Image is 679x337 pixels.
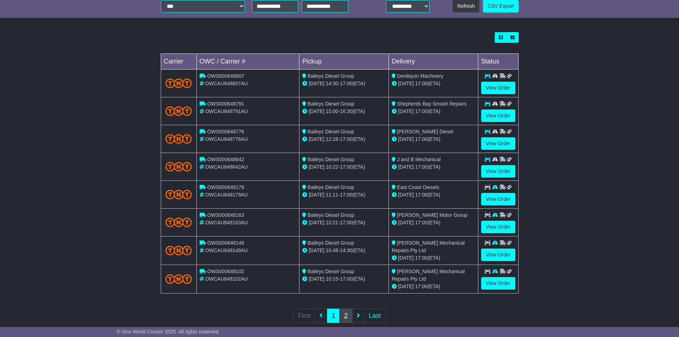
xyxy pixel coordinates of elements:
[481,249,515,261] a: View Order
[392,254,475,262] div: (ETA)
[205,276,248,282] span: OWCAU648102AU
[398,81,414,86] span: [DATE]
[165,78,192,88] img: TNT_Domestic.png
[397,157,441,162] span: J and B Mechanical
[478,54,518,70] td: Status
[308,73,354,79] span: Baileys Diesel Group
[392,80,475,87] div: (ETA)
[302,136,386,143] div: - (ETA)
[302,191,386,199] div: - (ETA)
[309,220,324,225] span: [DATE]
[340,192,353,198] span: 17:00
[392,219,475,226] div: (ETA)
[205,136,248,142] span: OWCAU648776AU
[326,247,338,253] span: 10:48
[481,277,515,290] a: View Order
[308,157,354,162] span: Baileys Diesel Group
[165,134,192,144] img: TNT_Domestic.png
[398,192,414,198] span: [DATE]
[415,81,428,86] span: 17:00
[309,81,324,86] span: [DATE]
[398,284,414,289] span: [DATE]
[398,136,414,142] span: [DATE]
[308,101,354,107] span: Baileys Diesel Group
[389,54,478,70] td: Delivery
[340,276,353,282] span: 17:00
[326,192,338,198] span: 11:11
[397,212,468,218] span: [PERSON_NAME] Motor Group
[205,247,248,253] span: OWCAU648149AU
[207,73,244,79] span: OWS000648807
[302,275,386,283] div: - (ETA)
[415,284,428,289] span: 17:00
[309,164,324,170] span: [DATE]
[308,240,354,246] span: Baileys Diesel Group
[481,221,515,233] a: View Order
[397,184,439,190] span: East Coast Diesels
[309,108,324,114] span: [DATE]
[415,220,428,225] span: 17:00
[207,129,244,134] span: OWS000648776
[340,108,353,114] span: 16:30
[207,212,244,218] span: OWS000648163
[205,108,248,114] span: OWCAU648791AU
[340,81,353,86] span: 17:00
[165,106,192,116] img: TNT_Domestic.png
[481,165,515,178] a: View Order
[207,157,244,162] span: OWS000648642
[392,240,465,253] span: [PERSON_NAME] Mechanical Repairs Pty Ltd
[165,246,192,255] img: TNT_Domestic.png
[398,220,414,225] span: [DATE]
[117,329,220,335] span: © One World Courier 2025. All rights reserved.
[340,136,353,142] span: 17:00
[308,269,354,274] span: Baileys Diesel Group
[340,220,353,225] span: 17:00
[309,192,324,198] span: [DATE]
[397,101,467,107] span: Shepherds Bay Smash Repairs
[481,137,515,150] a: View Order
[326,276,338,282] span: 10:15
[207,240,244,246] span: OWS000648149
[302,219,386,226] div: - (ETA)
[326,108,338,114] span: 15:00
[415,164,428,170] span: 17:00
[392,283,475,290] div: (ETA)
[309,276,324,282] span: [DATE]
[302,247,386,254] div: - (ETA)
[205,192,248,198] span: OWCAU648179AU
[364,308,386,323] a: Last
[207,184,244,190] span: OWS000648179
[397,73,443,79] span: Deniliquin Machinery
[165,274,192,284] img: TNT_Domestic.png
[392,108,475,115] div: (ETA)
[205,220,248,225] span: OWCAU648163AU
[302,80,386,87] div: - (ETA)
[392,269,465,282] span: [PERSON_NAME] Mechanical Repairs Pty Ltd
[392,136,475,143] div: (ETA)
[205,164,248,170] span: OWCAU648642AU
[481,193,515,205] a: View Order
[309,247,324,253] span: [DATE]
[339,308,352,323] a: 2
[299,54,389,70] td: Pickup
[309,136,324,142] span: [DATE]
[165,190,192,199] img: TNT_Domestic.png
[308,212,354,218] span: Baileys Diesel Group
[205,81,248,86] span: OWCAU648807AU
[481,109,515,122] a: View Order
[398,108,414,114] span: [DATE]
[165,162,192,172] img: TNT_Domestic.png
[340,247,353,253] span: 14:30
[326,220,338,225] span: 10:21
[415,108,428,114] span: 17:00
[415,255,428,261] span: 17:00
[165,218,192,227] img: TNT_Domestic.png
[327,308,340,323] a: 1
[308,184,354,190] span: Baileys Diesel Group
[392,163,475,171] div: (ETA)
[398,164,414,170] span: [DATE]
[302,108,386,115] div: - (ETA)
[326,164,338,170] span: 10:22
[481,82,515,94] a: View Order
[392,191,475,199] div: (ETA)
